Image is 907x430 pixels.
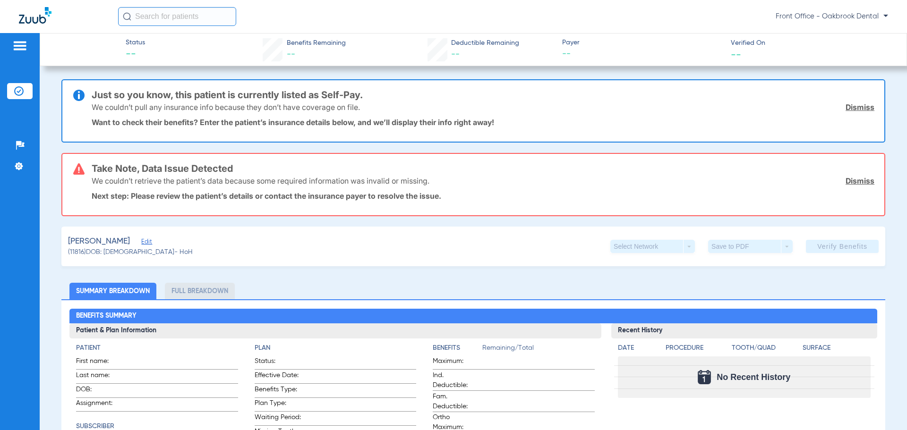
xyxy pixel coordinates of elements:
span: Effective Date: [255,371,301,383]
h2: Benefits Summary [69,309,877,324]
span: (11816) DOB: [DEMOGRAPHIC_DATA] - HoH [68,247,193,257]
span: Status: [255,356,301,369]
a: Dismiss [846,176,874,185]
h3: Patient & Plan Information [69,323,601,338]
span: Fam. Deductible: [433,392,479,412]
img: hamburger-icon [12,40,27,51]
h4: Surface [803,343,870,353]
span: -- [451,50,460,59]
span: Verified On [731,38,891,48]
app-breakdown-title: Benefits [433,343,482,356]
h4: Date [618,343,658,353]
p: Next step: Please review the patient’s details or contact the insurance payer to resolve the issue. [92,191,874,201]
span: Waiting Period: [255,413,301,425]
span: Payer [562,38,723,48]
img: info-icon [73,90,85,101]
h4: Tooth/Quad [732,343,799,353]
p: We couldn’t retrieve the patient’s data because some required information was invalid or missing. [92,176,429,185]
span: -- [287,50,295,59]
span: -- [126,48,145,61]
span: Ind. Deductible: [433,371,479,390]
span: Plan Type: [255,398,301,411]
h4: Benefits [433,343,482,353]
h4: Plan [255,343,416,353]
h3: Recent History [611,323,877,338]
span: Status [126,38,145,48]
app-breakdown-title: Surface [803,343,870,356]
img: Calendar [698,370,711,384]
span: No Recent History [717,372,790,382]
input: Search for patients [118,7,236,26]
img: error-icon [73,163,85,175]
img: Zuub Logo [19,7,51,24]
app-breakdown-title: Tooth/Quad [732,343,799,356]
img: Search Icon [123,12,131,21]
span: Maximum: [433,356,479,369]
span: First name: [76,356,122,369]
span: Edit [141,238,150,247]
span: Deductible Remaining [451,38,519,48]
span: [PERSON_NAME] [68,236,130,247]
span: Benefits Type: [255,385,301,397]
span: Remaining/Total [482,343,594,356]
span: DOB: [76,385,122,397]
h4: Patient [76,343,238,353]
span: Last name: [76,371,122,383]
span: Benefits Remaining [287,38,346,48]
span: Front Office - Oakbrook Dental [776,12,888,21]
span: -- [562,48,723,60]
a: Dismiss [846,102,874,112]
p: Want to check their benefits? Enter the patient’s insurance details below, and we’ll display thei... [92,118,874,127]
h3: Just so you know, this patient is currently listed as Self-Pay. [92,90,874,100]
span: -- [731,49,741,59]
li: Summary Breakdown [69,283,156,299]
h3: Take Note, Data Issue Detected [92,164,874,173]
span: Assignment: [76,398,122,411]
p: We couldn’t pull any insurance info because they don’t have coverage on file. [92,102,360,112]
app-breakdown-title: Date [618,343,658,356]
h4: Procedure [666,343,728,353]
app-breakdown-title: Procedure [666,343,728,356]
li: Full Breakdown [165,283,235,299]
